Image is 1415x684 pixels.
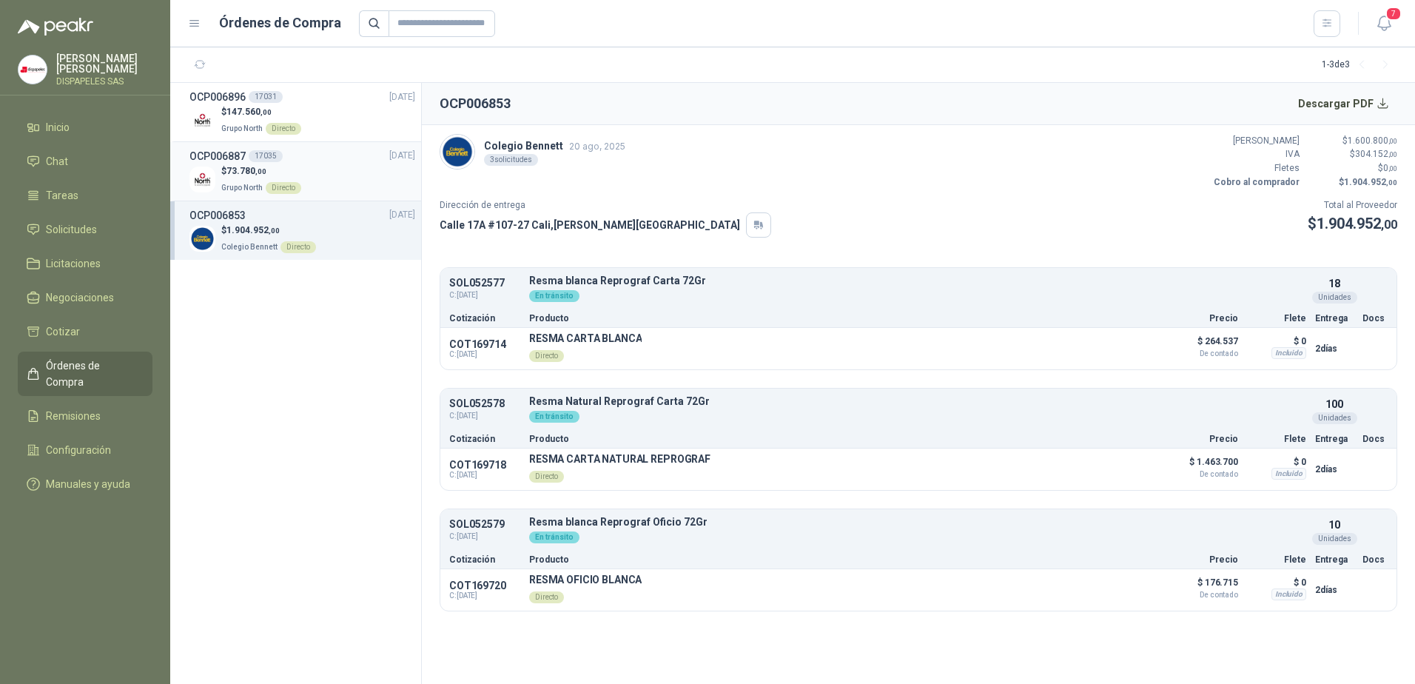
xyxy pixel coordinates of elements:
p: 18 [1328,275,1340,292]
span: Configuración [46,442,111,458]
p: $ 1.463.700 [1164,453,1238,478]
a: OCP006853[DATE] Company Logo$1.904.952,00Colegio BennettDirecto [189,207,415,254]
a: Chat [18,147,152,175]
div: Directo [529,471,564,483]
span: Remisiones [46,408,101,424]
a: Solicitudes [18,215,152,244]
a: Licitaciones [18,249,152,278]
span: C: [DATE] [449,410,520,422]
div: 3 solicitudes [484,154,538,166]
span: Chat [46,153,68,170]
span: 0 [1383,163,1397,173]
span: Licitaciones [46,255,101,272]
p: Producto [529,555,1155,564]
span: C: [DATE] [449,471,520,480]
div: Unidades [1312,292,1357,304]
p: COT169714 [449,338,520,350]
span: 304.152 [1355,149,1397,159]
span: De contado [1164,350,1238,358]
p: SOL052579 [449,519,520,530]
span: Grupo North [221,124,263,133]
p: Flete [1247,555,1306,564]
p: RESMA CARTA BLANCA [529,332,642,344]
span: Tareas [46,187,78,204]
span: 1.600.800 [1348,135,1397,146]
img: Company Logo [19,56,47,84]
div: Directo [266,182,301,194]
p: $ 176.715 [1164,574,1238,599]
p: Colegio Bennett [484,138,625,154]
p: $ [221,224,316,238]
a: Remisiones [18,402,152,430]
p: Cotización [449,435,520,443]
div: Unidades [1312,533,1357,545]
img: Company Logo [189,107,215,133]
span: ,00 [1388,150,1397,158]
a: Cotizar [18,318,152,346]
span: 73.780 [226,166,266,176]
p: $ [221,105,301,119]
p: Producto [529,314,1155,323]
p: $ [1308,161,1397,175]
div: 17035 [249,150,283,162]
div: En tránsito [529,411,579,423]
h2: OCP006853 [440,93,511,114]
p: Precio [1164,314,1238,323]
a: Manuales y ayuda [18,470,152,498]
h3: OCP006896 [189,89,246,105]
p: $ 264.537 [1164,332,1238,358]
div: 17031 [249,91,283,103]
span: Solicitudes [46,221,97,238]
button: 7 [1371,10,1397,37]
div: Incluido [1271,589,1306,600]
img: Logo peakr [18,18,93,36]
p: [PERSON_NAME] [PERSON_NAME] [56,53,152,74]
p: RESMA CARTA NATURAL REPROGRAF [529,453,710,465]
p: IVA [1211,147,1300,161]
p: $ [1308,147,1397,161]
p: [PERSON_NAME] [1211,134,1300,148]
p: Entrega [1315,435,1354,443]
p: 10 [1328,517,1340,533]
p: 2 días [1315,460,1354,478]
span: ,00 [269,227,280,235]
p: Precio [1164,435,1238,443]
a: Órdenes de Compra [18,352,152,396]
p: Precio [1164,555,1238,564]
span: 1.904.952 [1317,215,1397,232]
img: Company Logo [440,135,474,169]
p: Docs [1362,435,1388,443]
div: Incluido [1271,468,1306,480]
img: Company Logo [189,167,215,192]
p: Fletes [1211,161,1300,175]
p: Total al Proveedor [1308,198,1397,212]
a: OCP00688717035[DATE] Company Logo$73.780,00Grupo NorthDirecto [189,148,415,195]
div: Incluido [1271,347,1306,359]
p: $ [1308,134,1397,148]
div: Directo [529,350,564,362]
span: 7 [1385,7,1402,21]
p: Entrega [1315,555,1354,564]
h3: OCP006887 [189,148,246,164]
p: Resma Natural Reprograf Carta 72Gr [529,396,1306,407]
div: Directo [529,591,564,603]
p: COT169720 [449,580,520,591]
p: Resma blanca Reprograf Carta 72Gr [529,275,1306,286]
span: Manuales y ayuda [46,476,130,492]
span: [DATE] [389,208,415,222]
span: C: [DATE] [449,289,520,301]
p: Entrega [1315,314,1354,323]
span: 147.560 [226,107,272,117]
span: ,00 [1388,164,1397,172]
span: C: [DATE] [449,350,520,359]
p: COT169718 [449,459,520,471]
p: Flete [1247,435,1306,443]
p: RESMA OFICIO BLANCA [529,574,642,586]
span: ,00 [1381,218,1397,232]
span: De contado [1164,591,1238,599]
h1: Órdenes de Compra [219,13,341,33]
p: Docs [1362,555,1388,564]
p: Flete [1247,314,1306,323]
span: ,00 [255,167,266,175]
p: $ [1308,212,1397,235]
